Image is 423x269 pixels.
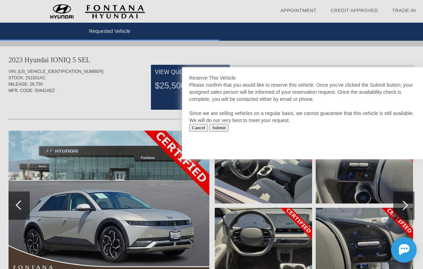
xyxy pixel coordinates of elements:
div: Reserve This Vehicle [189,74,416,81]
input: Submit [209,124,229,132]
a: Appointment [280,8,316,13]
a: Credit Approved [331,8,378,13]
input: Cancel [189,124,208,132]
a: Trade-In [392,8,416,13]
iframe: Chat Assistance [359,231,423,269]
div: Please confirm that you would like to reserve this vehicle. Once you've clicked the Submit button... [189,81,416,124]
